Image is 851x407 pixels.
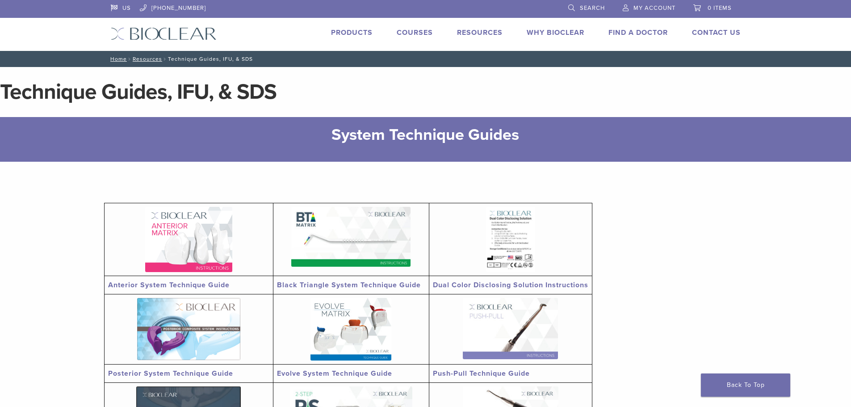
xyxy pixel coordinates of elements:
a: Products [331,28,373,37]
h2: System Technique Guides [149,124,703,146]
a: Push-Pull Technique Guide [433,369,530,378]
a: Why Bioclear [527,28,584,37]
a: Evolve System Technique Guide [277,369,392,378]
a: Contact Us [692,28,741,37]
a: Posterior System Technique Guide [108,369,233,378]
a: Back To Top [701,373,790,397]
span: / [162,57,168,61]
span: My Account [633,4,675,12]
a: Courses [397,28,433,37]
a: Find A Doctor [608,28,668,37]
a: Home [108,56,127,62]
a: Resources [457,28,503,37]
a: Black Triangle System Technique Guide [277,281,421,290]
nav: Technique Guides, IFU, & SDS [104,51,747,67]
span: Search [580,4,605,12]
span: / [127,57,133,61]
a: Resources [133,56,162,62]
img: Bioclear [111,27,217,40]
a: Anterior System Technique Guide [108,281,230,290]
a: Dual Color Disclosing Solution Instructions [433,281,588,290]
span: 0 items [708,4,732,12]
